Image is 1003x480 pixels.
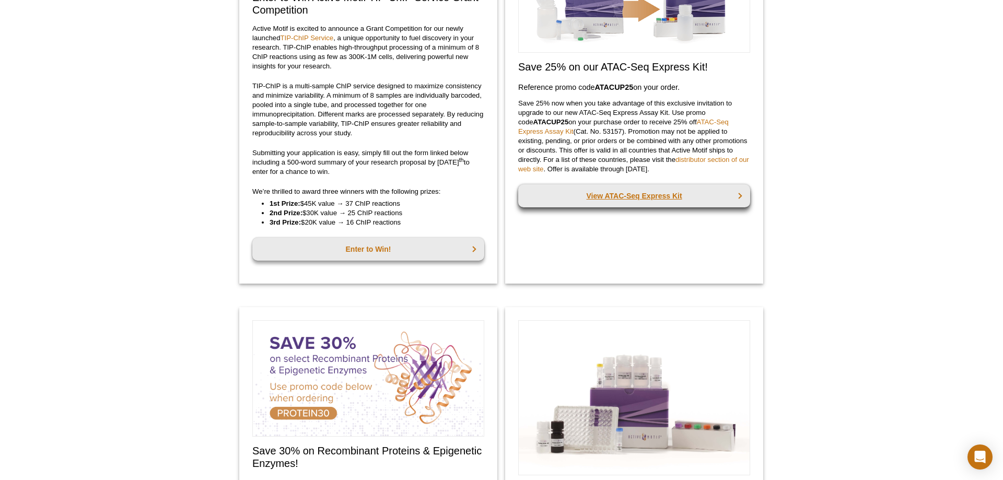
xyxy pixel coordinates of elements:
[281,34,334,42] a: TIP-ChIP Service
[518,81,750,93] h3: Reference promo code on your order.
[270,200,300,207] strong: 1st Prize:
[252,148,484,177] p: Submitting your application is easy, simply fill out the form linked below including a 500-word s...
[252,320,484,437] img: Save on Recombinant Proteins and Enzymes
[270,218,301,226] strong: 3rd Prize:
[459,156,464,162] sup: th
[270,209,302,217] strong: 2nd Prize:
[518,184,750,207] a: View ATAC-Seq Express Kit
[967,444,993,470] div: Open Intercom Messenger
[270,208,474,218] li: $30K value → 25 ChIP reactions
[518,61,750,73] h2: Save 25% on our ATAC-Seq Express Kit!
[270,199,474,208] li: $45K value → 37 ChIP reactions
[252,81,484,138] p: TIP-ChIP is a multi-sample ChIP service designed to maximize consistency and minimize variability...
[518,156,749,173] a: distributor section of our web site
[252,24,484,71] p: Active Motif is excited to announce a Grant Competition for our newly launched , a unique opportu...
[252,187,484,196] p: We’re thrilled to award three winners with the following prizes:
[252,238,484,261] a: Enter to Win!
[594,83,633,91] strong: ATACUP25
[252,444,484,470] h2: Save 30% on Recombinant Proteins & Epigenetic Enzymes!
[518,320,750,475] img: Save on TransAM
[518,99,750,174] p: Save 25% now when you take advantage of this exclusive invitation to upgrade to our new ATAC-Seq ...
[270,218,474,227] li: $20K value → 16 ChIP reactions
[533,118,569,126] strong: ATACUP25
